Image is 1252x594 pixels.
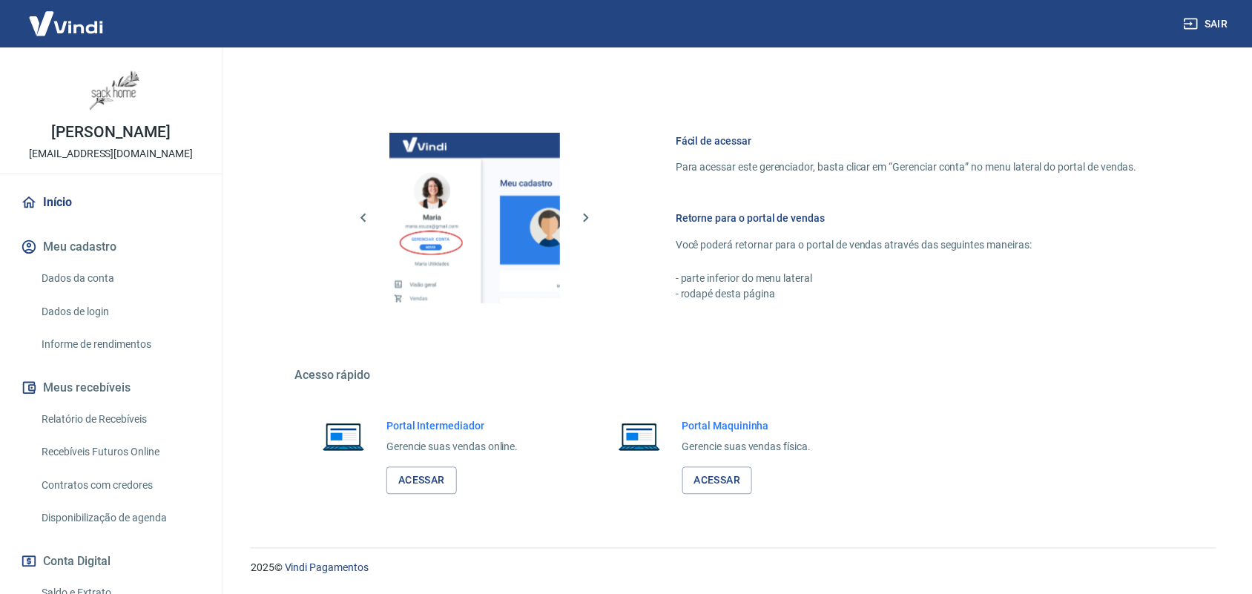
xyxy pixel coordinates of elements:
[676,211,1137,226] h6: Retorne para o portal de vendas
[251,561,1216,576] p: 2025 ©
[676,160,1137,176] p: Para acessar este gerenciador, basta clicar em “Gerenciar conta” no menu lateral do portal de ven...
[676,271,1137,287] p: - parte inferior do menu lateral
[676,238,1137,254] p: Você poderá retornar para o portal de vendas através das seguintes maneiras:
[682,440,811,455] p: Gerencie suas vendas física.
[36,329,204,360] a: Informe de rendimentos
[18,186,204,219] a: Início
[386,419,518,434] h6: Portal Intermediador
[18,231,204,263] button: Meu cadastro
[294,369,1173,383] h5: Acesso rápido
[676,287,1137,303] p: - rodapé desta página
[18,545,204,578] button: Conta Digital
[682,419,811,434] h6: Portal Maquininha
[36,263,204,294] a: Dados da conta
[18,372,204,404] button: Meus recebíveis
[36,470,204,501] a: Contratos com credores
[676,133,1137,148] h6: Fácil de acessar
[312,419,375,455] img: Imagem de um notebook aberto
[36,297,204,327] a: Dados de login
[82,59,141,119] img: e638aaa2-e130-4c6d-a40a-4db9ce0290e4.jpeg
[18,1,114,46] img: Vindi
[386,467,457,495] a: Acessar
[36,404,204,435] a: Relatório de Recebíveis
[682,467,753,495] a: Acessar
[389,133,560,303] img: Imagem da dashboard mostrando o botão de gerenciar conta na sidebar no lado esquerdo
[51,125,170,140] p: [PERSON_NAME]
[1181,10,1234,38] button: Sair
[386,440,518,455] p: Gerencie suas vendas online.
[29,146,193,162] p: [EMAIL_ADDRESS][DOMAIN_NAME]
[285,562,369,574] a: Vindi Pagamentos
[608,419,671,455] img: Imagem de um notebook aberto
[36,503,204,533] a: Disponibilização de agenda
[36,437,204,467] a: Recebíveis Futuros Online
